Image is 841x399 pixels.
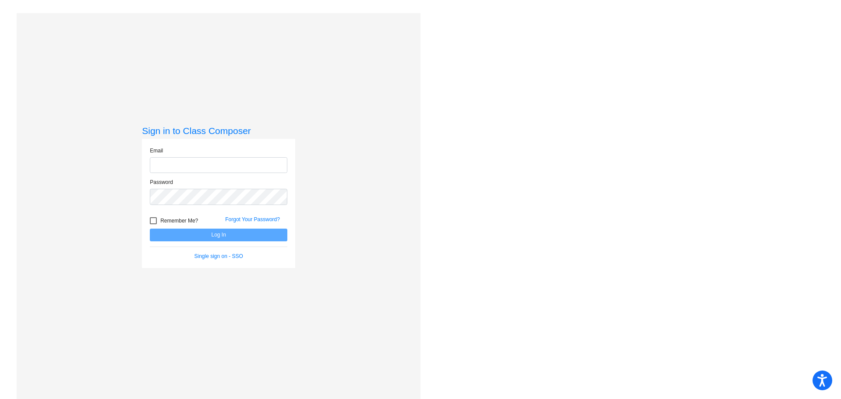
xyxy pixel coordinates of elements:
[150,147,163,155] label: Email
[150,229,287,241] button: Log In
[194,253,243,259] a: Single sign on - SSO
[160,215,198,226] span: Remember Me?
[142,125,295,136] h3: Sign in to Class Composer
[150,178,173,186] label: Password
[225,216,280,222] a: Forgot Your Password?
